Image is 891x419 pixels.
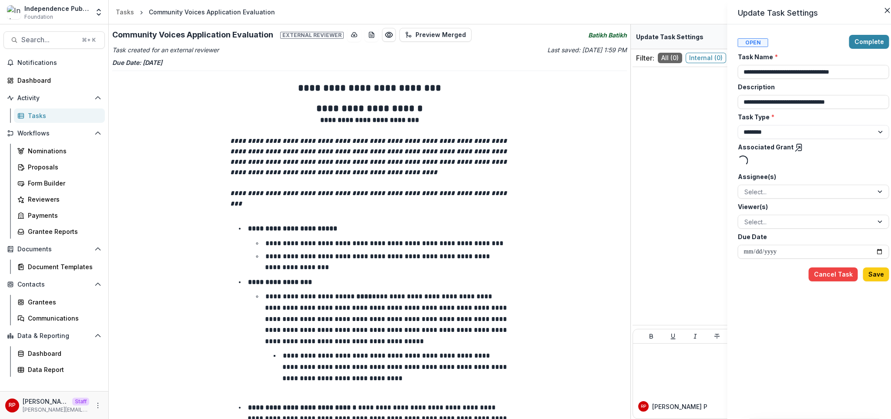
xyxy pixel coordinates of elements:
label: Task Type [738,112,884,122]
button: Complete [849,35,889,49]
label: Due Date [738,232,884,241]
button: Cancel Task [809,267,858,281]
button: Save [863,267,889,281]
label: Description [738,82,884,91]
label: Task Name [738,52,884,61]
span: Open [738,38,768,47]
label: Viewer(s) [738,202,884,211]
label: Associated Grant [738,142,884,152]
label: Assignee(s) [738,172,884,181]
